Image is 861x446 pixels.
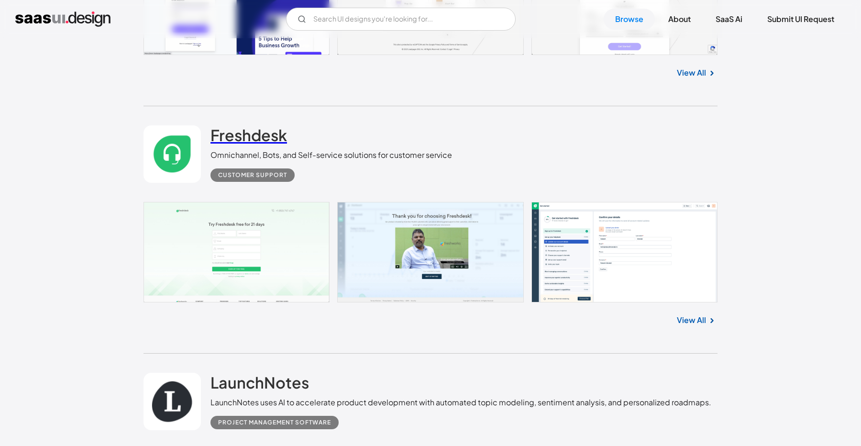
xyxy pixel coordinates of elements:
[604,9,655,30] a: Browse
[210,397,711,408] div: LaunchNotes uses AI to accelerate product development with automated topic modeling, sentiment an...
[677,67,706,78] a: View All
[218,169,287,181] div: Customer Support
[210,373,309,392] h2: LaunchNotes
[657,9,702,30] a: About
[15,11,110,27] a: home
[286,8,516,31] input: Search UI designs you're looking for...
[210,125,287,149] a: Freshdesk
[218,417,331,428] div: Project Management Software
[677,314,706,326] a: View All
[210,149,452,161] div: Omnichannel, Bots, and Self-service solutions for customer service
[286,8,516,31] form: Email Form
[210,125,287,145] h2: Freshdesk
[756,9,846,30] a: Submit UI Request
[210,373,309,397] a: LaunchNotes
[704,9,754,30] a: SaaS Ai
